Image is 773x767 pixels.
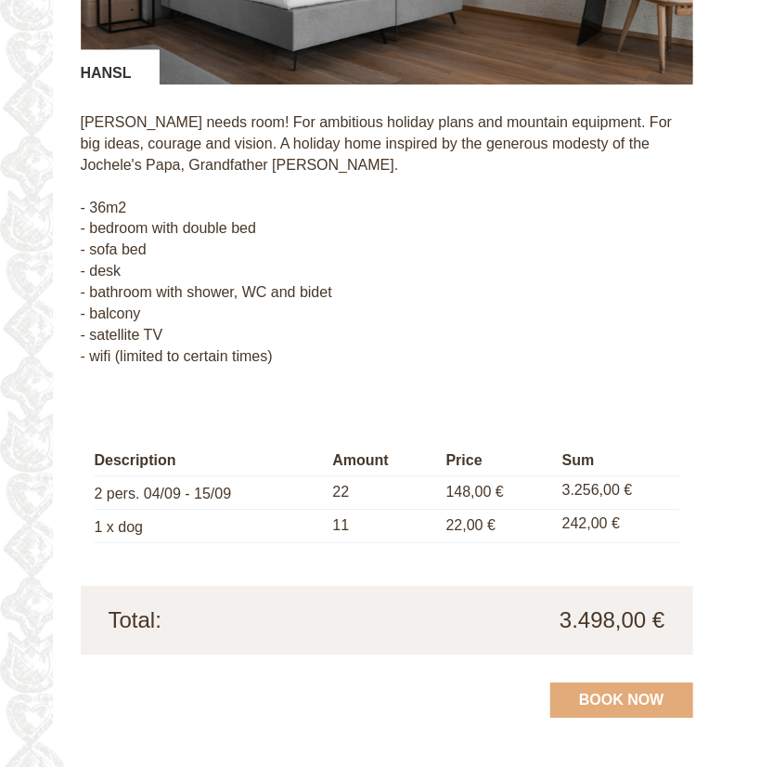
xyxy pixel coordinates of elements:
[555,476,679,510] td: 3.256,00 €
[555,447,679,475] th: Sum
[95,447,326,475] th: Description
[95,604,387,636] div: Total:
[325,447,438,475] th: Amount
[81,112,693,367] p: [PERSON_NAME] needs room! For ambitious holiday plans and mountain equipment. For big ideas, cour...
[95,510,326,543] td: 1 x dog
[560,604,664,636] span: 3.498,00 €
[446,484,504,500] span: 148,00 €
[81,49,160,84] div: HANSL
[446,517,496,533] span: 22,00 €
[439,447,555,475] th: Price
[325,510,438,543] td: 11
[550,682,693,718] a: Book now
[95,476,326,510] td: 2 pers. 04/09 - 15/09
[555,510,679,543] td: 242,00 €
[325,476,438,510] td: 22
